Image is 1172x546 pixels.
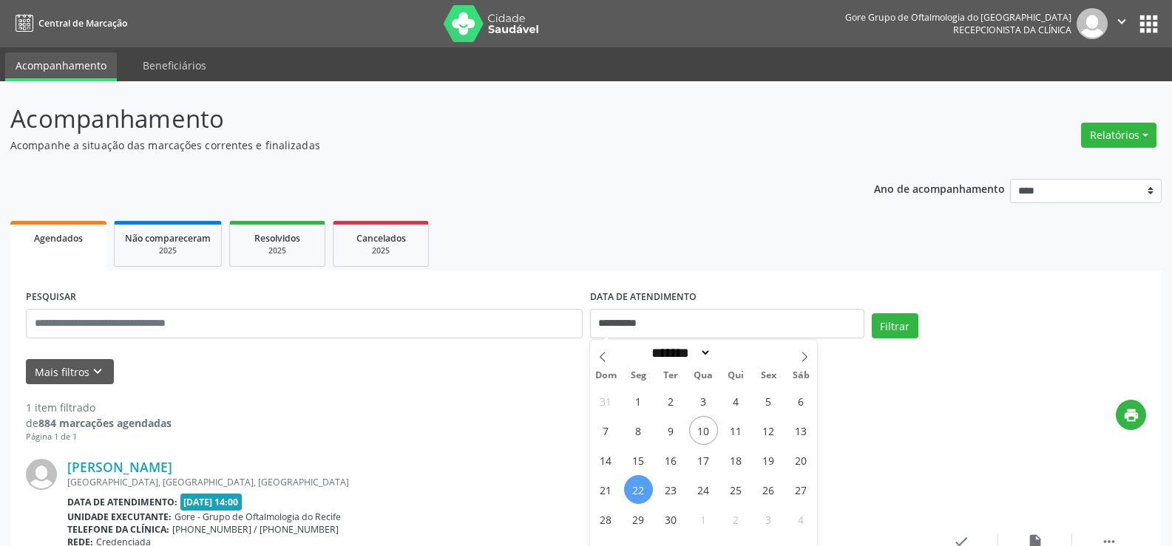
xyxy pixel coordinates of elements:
[872,313,918,338] button: Filtrar
[590,371,623,381] span: Dom
[657,505,685,533] span: Setembro 30, 2025
[754,386,783,415] span: Setembro 5, 2025
[125,245,211,256] div: 2025
[26,459,57,490] img: img
[67,476,924,488] div: [GEOGRAPHIC_DATA], [GEOGRAPHIC_DATA], [GEOGRAPHIC_DATA]
[89,364,106,380] i: keyboard_arrow_down
[657,446,685,474] span: Setembro 16, 2025
[344,245,418,256] div: 2025
[622,371,654,381] span: Seg
[787,446,816,474] span: Setembro 20, 2025
[26,359,114,385] button: Mais filtroskeyboard_arrow_down
[592,475,620,504] span: Setembro 21, 2025
[689,386,718,415] span: Setembro 3, 2025
[624,505,653,533] span: Setembro 29, 2025
[26,431,172,443] div: Página 1 de 1
[687,371,719,381] span: Qua
[1123,407,1139,423] i: print
[26,400,172,415] div: 1 item filtrado
[722,505,751,533] span: Outubro 2, 2025
[787,505,816,533] span: Outubro 4, 2025
[1116,400,1146,430] button: print
[689,505,718,533] span: Outubro 1, 2025
[647,345,712,361] select: Month
[787,475,816,504] span: Setembro 27, 2025
[172,523,339,536] span: [PHONE_NUMBER] / [PHONE_NUMBER]
[1077,8,1108,39] img: img
[125,232,211,245] span: Não compareceram
[624,416,653,445] span: Setembro 8, 2025
[592,505,620,533] span: Setembro 28, 2025
[754,475,783,504] span: Setembro 26, 2025
[26,286,76,309] label: PESQUISAR
[722,475,751,504] span: Setembro 25, 2025
[38,416,172,430] strong: 884 marcações agendadas
[624,386,653,415] span: Setembro 1, 2025
[689,475,718,504] span: Setembro 24, 2025
[240,245,314,256] div: 2025
[1114,13,1130,30] i: 
[180,494,243,511] span: [DATE] 14:00
[1108,8,1136,39] button: 
[722,446,751,474] span: Setembro 18, 2025
[592,416,620,445] span: Setembro 7, 2025
[5,52,117,81] a: Acompanhamento
[592,386,620,415] span: Agosto 31, 2025
[10,100,816,137] p: Acompanhamento
[67,523,169,536] b: Telefone da clínica:
[752,371,785,381] span: Sex
[1081,123,1156,148] button: Relatórios
[67,459,172,475] a: [PERSON_NAME]
[787,416,816,445] span: Setembro 13, 2025
[254,232,300,245] span: Resolvidos
[10,137,816,153] p: Acompanhe a situação das marcações correntes e finalizadas
[657,416,685,445] span: Setembro 9, 2025
[657,386,685,415] span: Setembro 2, 2025
[67,511,172,523] b: Unidade executante:
[754,416,783,445] span: Setembro 12, 2025
[592,446,620,474] span: Setembro 14, 2025
[754,446,783,474] span: Setembro 19, 2025
[654,371,687,381] span: Ter
[787,386,816,415] span: Setembro 6, 2025
[356,232,406,245] span: Cancelados
[132,52,217,78] a: Beneficiários
[785,371,817,381] span: Sáb
[722,386,751,415] span: Setembro 4, 2025
[67,496,177,508] b: Data de atendimento:
[1136,11,1162,37] button: apps
[657,475,685,504] span: Setembro 23, 2025
[34,232,83,245] span: Agendados
[953,24,1071,36] span: Recepcionista da clínica
[689,416,718,445] span: Setembro 10, 2025
[689,446,718,474] span: Setembro 17, 2025
[722,416,751,445] span: Setembro 11, 2025
[26,415,172,431] div: de
[624,446,653,474] span: Setembro 15, 2025
[590,286,697,309] label: DATA DE ATENDIMENTO
[175,511,341,523] span: Gore - Grupo de Oftalmologia do Recife
[845,11,1071,24] div: Gore Grupo de Oftalmologia do [GEOGRAPHIC_DATA]
[10,11,127,35] a: Central de Marcação
[711,345,760,361] input: Year
[754,505,783,533] span: Outubro 3, 2025
[874,179,1005,197] p: Ano de acompanhamento
[38,17,127,30] span: Central de Marcação
[719,371,752,381] span: Qui
[624,475,653,504] span: Setembro 22, 2025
